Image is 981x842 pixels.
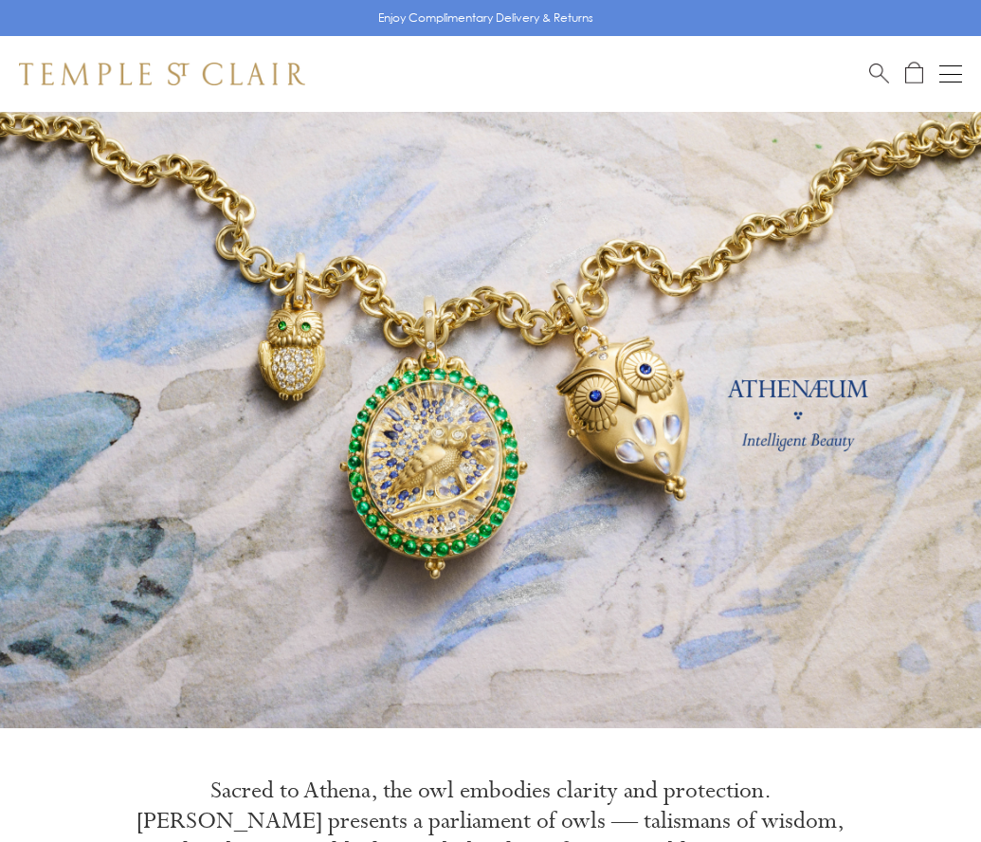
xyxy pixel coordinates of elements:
button: Open navigation [939,63,962,85]
a: Search [869,62,889,85]
a: Open Shopping Bag [905,62,923,85]
p: Enjoy Complimentary Delivery & Returns [378,9,593,27]
img: Temple St. Clair [19,63,305,85]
